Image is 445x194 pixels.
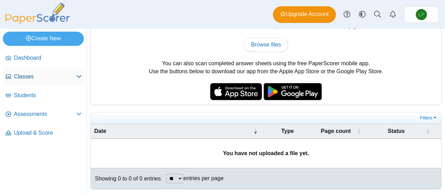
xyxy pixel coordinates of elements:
[3,125,84,142] a: Upload & Score
[183,175,224,181] label: entries per page
[14,92,82,99] span: Students
[280,10,329,18] span: Upgrade Account
[416,9,427,20] span: Luis Pena
[3,50,84,67] a: Dashboard
[264,83,322,100] img: google-play-badge.png
[418,12,424,17] span: Luis Pena
[385,7,400,22] a: Alerts
[14,129,82,137] span: Upload & Score
[3,87,84,104] a: Students
[418,115,439,121] a: Filters
[3,106,84,123] a: Assessments
[3,69,84,85] a: Classes
[3,3,72,24] img: PaperScorer
[14,110,76,118] span: Assessments
[210,83,262,100] img: apple-store-badge.svg
[253,124,258,138] span: Date : Activate to remove sorting
[91,168,161,189] div: Showing 0 to 0 of 0 entries
[244,38,288,52] a: Browse files
[357,124,361,138] span: Page count : Activate to sort
[14,54,82,62] span: Dashboard
[273,6,336,23] a: Upgrade Account
[321,128,351,134] span: Page count
[426,124,430,138] span: Status : Activate to sort
[388,128,405,134] span: Status
[91,5,441,105] div: You can scan completed answer sheets using any standard scanner. If your scanner supports email, ...
[94,128,106,134] span: Date
[14,73,76,81] span: Classes
[251,42,281,48] span: Browse files
[281,128,294,134] span: Type
[223,150,309,156] b: You have not uploaded a file yet.
[404,6,439,23] a: Luis Pena
[3,32,84,45] a: Create New
[3,19,72,25] a: PaperScorer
